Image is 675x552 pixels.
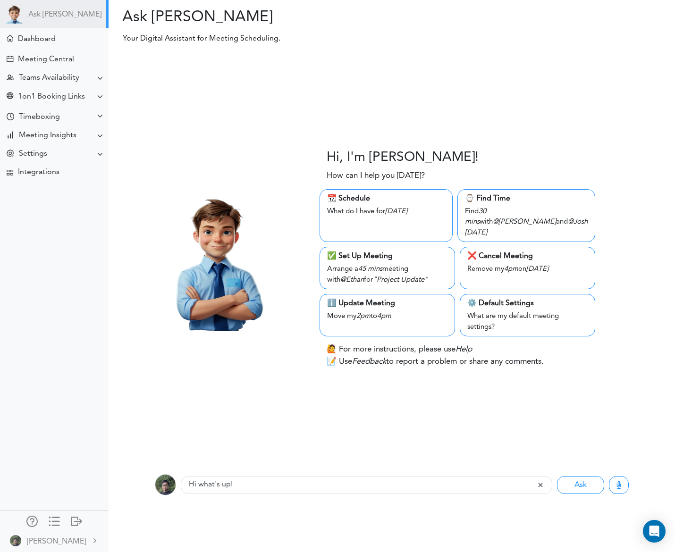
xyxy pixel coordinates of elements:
[467,251,588,262] div: ❌ Cancel Meeting
[71,516,82,525] div: Log out
[26,516,38,529] a: Manage Members and Externals
[340,276,364,284] i: @Ethan
[155,474,176,495] img: 9k=
[7,113,14,122] div: Time Your Goals
[116,8,385,26] h2: Ask [PERSON_NAME]
[327,298,447,309] div: ℹ️ Update Meeting
[327,262,447,285] div: Arrange a meeting with for
[27,536,86,547] div: [PERSON_NAME]
[116,33,513,44] p: Your Digital Assistant for Meeting Scheduling.
[465,229,487,236] i: [DATE]
[5,5,24,24] img: Powered by TEAMCAL AI
[327,343,472,356] p: 🙋 For more instructions, please use
[467,309,588,333] div: What are my default meeting settings?
[1,530,108,551] a: [PERSON_NAME]
[327,309,447,322] div: Move my to
[526,266,548,273] i: [DATE]
[28,10,101,19] a: Ask [PERSON_NAME]
[49,516,60,525] div: Show only icons
[7,56,13,62] div: Create Meeting
[385,208,407,215] i: [DATE]
[327,204,446,217] div: What do I have for
[493,218,556,226] i: @[PERSON_NAME]
[19,113,60,122] div: Timeboxing
[49,516,60,529] a: Change side menu
[327,356,544,368] p: 📝 Use to report a problem or share any comments.
[327,193,446,204] div: 📆 Schedule
[18,92,85,101] div: 1on1 Booking Links
[568,218,588,226] i: @Josh
[7,92,13,101] div: Share Meeting Link
[19,131,76,140] div: Meeting Insights
[557,476,604,494] button: Ask
[19,150,47,159] div: Settings
[467,262,588,275] div: Remove my on
[377,313,391,320] i: 4pm
[356,313,371,320] i: 2pm
[456,345,472,353] i: Help
[7,35,13,42] div: Meeting Dashboard
[19,74,79,83] div: Teams Availability
[467,298,588,309] div: ⚙️ Default Settings
[10,535,21,546] img: 9k=
[465,204,588,239] div: Find with and
[7,169,13,176] div: TEAMCAL AI Workflow Apps
[18,35,56,44] div: Dashboard
[327,150,479,166] h3: Hi, I'm [PERSON_NAME]!
[18,168,59,177] div: Integrations
[18,55,74,64] div: Meeting Central
[504,266,518,273] i: 4pm
[26,516,38,525] div: Manage Members and Externals
[358,266,382,273] i: 45 mins
[327,170,425,182] p: How can I help you [DATE]?
[373,276,428,284] i: "Project Update"
[144,187,288,331] img: Theo.png
[352,358,386,366] i: Feedback
[465,193,588,204] div: ⌚️ Find Time
[643,520,666,543] div: Open Intercom Messenger
[327,251,447,262] div: ✅ Set Up Meeting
